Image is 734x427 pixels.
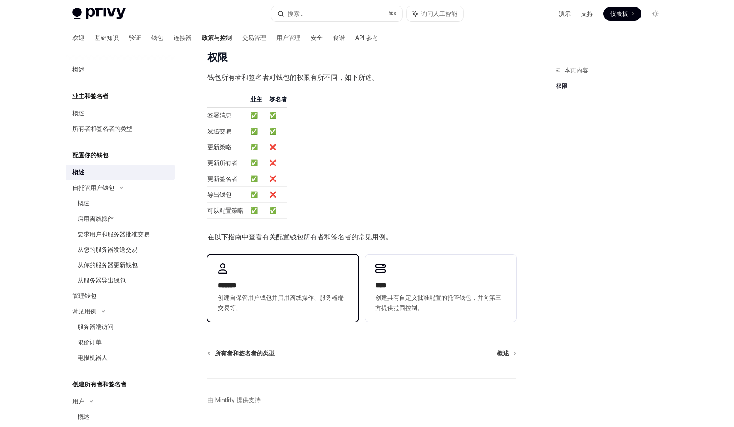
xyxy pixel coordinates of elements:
font: 从服务器导出钱包 [78,277,126,284]
a: 由 Mintlify 提供支持 [207,396,261,404]
font: 本页内容 [564,66,588,74]
font: 权限 [207,51,228,63]
font: 签名者 [269,96,287,103]
font: 概述 [78,413,90,420]
a: 验证 [129,27,141,48]
font: 安全 [311,34,323,41]
font: 从你的服务器更新钱包 [78,261,138,268]
a: 从你的服务器更新钱包 [66,257,175,273]
font: API 参考 [355,34,378,41]
font: ✅ [250,191,258,198]
font: 食谱 [333,34,345,41]
font: 基础知识 [95,34,119,41]
a: 用户管理 [276,27,300,48]
font: 电报机器人 [78,354,108,361]
font: 用户 [72,397,84,405]
font: 服务器端访问 [78,323,114,330]
font: 创建自保管用户钱包并启用离线操作、服务器端交易等。 [218,294,344,311]
font: 管理钱包 [72,292,96,299]
a: 仪表板 [603,7,641,21]
font: 所有者和签名者的类型 [215,349,275,357]
a: 服务器端访问 [66,319,175,334]
a: 交易管理 [242,27,266,48]
font: 限价订单 [78,338,102,346]
button: 询问人工智能 [407,6,463,21]
a: 概述 [66,105,175,121]
font: ✅ [250,159,258,166]
font: 概述 [78,199,90,207]
a: 安全 [311,27,323,48]
a: API 参考 [355,27,378,48]
a: 从服务器导出钱包 [66,273,175,288]
font: ❌ [269,159,276,166]
font: ❌ [269,191,276,198]
a: **** **创建自保管用户钱包并启用离线操作、服务器端交易等。 [207,255,358,322]
font: 连接器 [174,34,192,41]
a: 概述 [497,349,515,358]
font: 概述 [72,66,84,73]
font: ❌ [269,143,276,150]
a: 连接器 [174,27,192,48]
font: ✅ [269,207,276,214]
a: 限价订单 [66,334,175,350]
button: 搜索...⌘K [271,6,402,21]
font: 钱包所有者和签名者对钱包的权限有所不同，如下所述。 [207,73,379,81]
font: 询问人工智能 [421,10,457,17]
font: ✅ [250,111,258,119]
a: 所有者和签名者的类型 [66,121,175,136]
a: ****创建具有自定义批准配置的托管钱包，并向第三方提供范围控制。 [365,255,516,322]
font: 由 Mintlify 提供支持 [207,396,261,403]
font: 权限 [556,82,568,89]
font: 导出钱包 [207,191,231,198]
font: 业主和签名者 [72,92,108,99]
font: 交易管理 [242,34,266,41]
font: 在以下指南中查看有关配置钱包所有者和签名者的常见用例。 [207,232,392,241]
a: 支持 [581,9,593,18]
font: ✅ [250,127,258,135]
a: 演示 [559,9,571,18]
font: 更新签名者 [207,175,237,182]
font: 政策与控制 [202,34,232,41]
font: 业主 [250,96,262,103]
font: 签署消息 [207,111,231,119]
font: 演示 [559,10,571,17]
font: 更新所有者 [207,159,237,166]
a: 从您的服务器发送交易 [66,242,175,257]
font: ✅ [269,127,276,135]
a: 概述 [66,165,175,180]
font: 概述 [497,349,509,357]
font: ✅ [250,175,258,182]
font: 创建具有自定义批准配置的托管钱包，并向第三方提供范围控制。 [375,294,501,311]
font: 自托管用户钱包 [72,184,114,191]
img: 灯光标志 [72,8,126,20]
font: 发送交易 [207,127,231,135]
a: 食谱 [333,27,345,48]
a: 概述 [66,195,175,211]
a: 所有者和签名者的类型 [208,349,275,358]
font: 所有者和签名者的类型 [72,125,132,132]
a: 权限 [556,79,669,93]
font: 钱包 [151,34,163,41]
a: 欢迎 [72,27,84,48]
font: 欢迎 [72,34,84,41]
font: 创建所有者和签名者 [72,380,126,388]
font: ✅ [269,111,276,119]
a: 电报机器人 [66,350,175,365]
a: 政策与控制 [202,27,232,48]
a: 概述 [66,62,175,77]
font: 仪表板 [610,10,628,17]
font: 概述 [72,109,84,117]
font: 概述 [72,168,84,176]
font: K [393,10,397,17]
font: 用户管理 [276,34,300,41]
a: 钱包 [151,27,163,48]
font: 配置你的钱包 [72,151,108,159]
font: ✅ [250,143,258,150]
button: 切换暗模式 [648,7,662,21]
font: 验证 [129,34,141,41]
font: 常见用例 [72,307,96,315]
font: ⌘ [388,10,393,17]
font: ❌ [269,175,276,182]
a: 概述 [66,409,175,424]
font: ✅ [250,207,258,214]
